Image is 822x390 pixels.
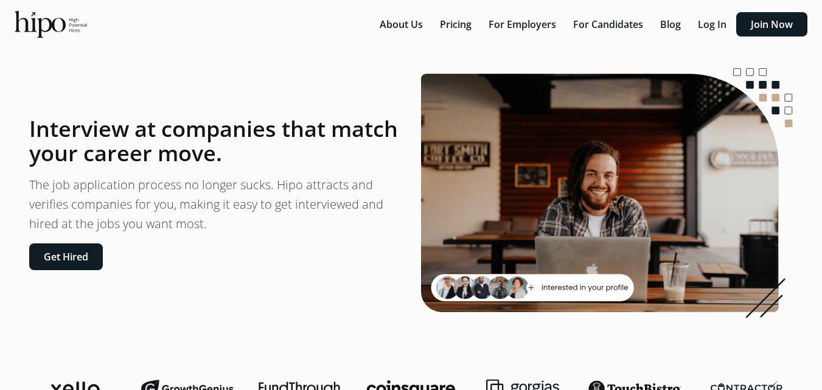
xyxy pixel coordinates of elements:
button: For Candidates [566,12,650,37]
a: Pricing [433,18,481,31]
a: Blog [653,18,691,31]
a: Join Now [736,18,807,31]
img: landing-image [421,68,793,318]
button: Join Now [736,12,807,37]
a: Log In [691,18,736,31]
p: The job application process no longer sucks. Hipo attracts and verifies companies for you, making... [29,175,402,234]
button: About Us [372,12,430,37]
button: Blog [653,12,688,37]
h1: Interview at companies that match your career move. [29,117,402,165]
button: Pricing [433,12,479,37]
button: Get Hired [29,243,103,270]
button: Log In [691,12,734,37]
img: official-logo [15,11,87,38]
button: For Employers [481,12,563,37]
a: About Us [372,18,433,31]
a: For Candidates [566,18,653,31]
a: For Employers [481,18,566,31]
